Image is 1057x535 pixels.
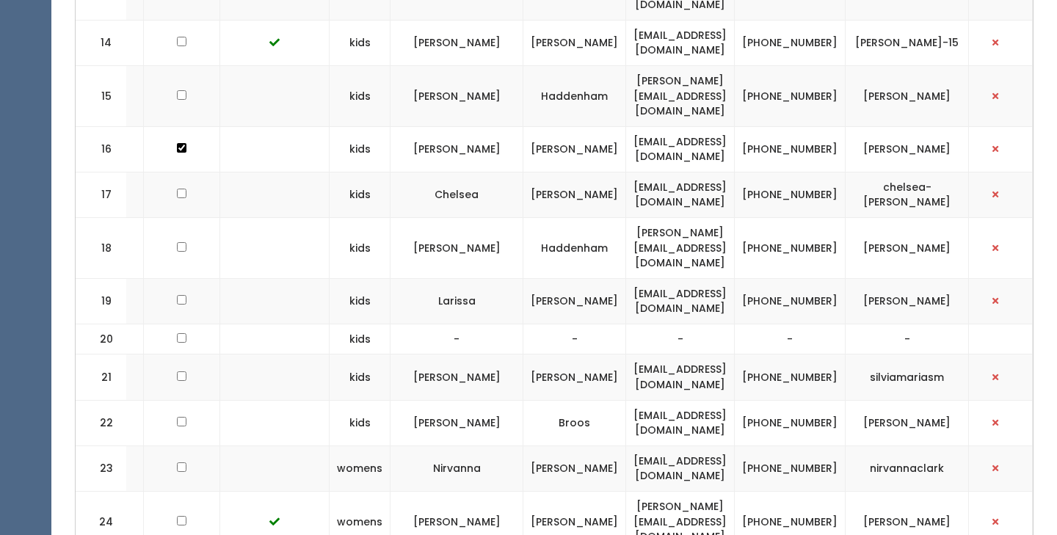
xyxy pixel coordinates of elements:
[846,126,969,172] td: [PERSON_NAME]
[330,20,391,65] td: kids
[76,65,127,126] td: 15
[626,65,735,126] td: [PERSON_NAME][EMAIL_ADDRESS][DOMAIN_NAME]
[76,354,127,400] td: 21
[846,218,969,279] td: [PERSON_NAME]
[76,400,127,445] td: 22
[523,65,626,126] td: Haddenham
[523,324,626,354] td: -
[735,445,846,491] td: [PHONE_NUMBER]
[846,172,969,217] td: chelsea-[PERSON_NAME]
[735,400,846,445] td: [PHONE_NUMBER]
[626,354,735,400] td: [EMAIL_ADDRESS][DOMAIN_NAME]
[391,278,523,324] td: Larissa
[846,354,969,400] td: silviamariasm
[626,445,735,491] td: [EMAIL_ADDRESS][DOMAIN_NAME]
[76,324,127,354] td: 20
[523,218,626,279] td: Haddenham
[626,218,735,279] td: [PERSON_NAME][EMAIL_ADDRESS][DOMAIN_NAME]
[626,172,735,217] td: [EMAIL_ADDRESS][DOMAIN_NAME]
[76,172,127,217] td: 17
[330,65,391,126] td: kids
[523,445,626,491] td: [PERSON_NAME]
[330,324,391,354] td: kids
[523,172,626,217] td: [PERSON_NAME]
[846,65,969,126] td: [PERSON_NAME]
[523,20,626,65] td: [PERSON_NAME]
[626,20,735,65] td: [EMAIL_ADDRESS][DOMAIN_NAME]
[76,20,127,65] td: 14
[391,20,523,65] td: [PERSON_NAME]
[523,126,626,172] td: [PERSON_NAME]
[626,278,735,324] td: [EMAIL_ADDRESS][DOMAIN_NAME]
[735,65,846,126] td: [PHONE_NUMBER]
[735,126,846,172] td: [PHONE_NUMBER]
[846,20,969,65] td: [PERSON_NAME]-15
[735,218,846,279] td: [PHONE_NUMBER]
[330,218,391,279] td: kids
[735,354,846,400] td: [PHONE_NUMBER]
[735,278,846,324] td: [PHONE_NUMBER]
[846,278,969,324] td: [PERSON_NAME]
[76,218,127,279] td: 18
[735,172,846,217] td: [PHONE_NUMBER]
[391,400,523,445] td: [PERSON_NAME]
[735,20,846,65] td: [PHONE_NUMBER]
[330,445,391,491] td: womens
[523,278,626,324] td: [PERSON_NAME]
[846,324,969,354] td: -
[391,172,523,217] td: Chelsea
[330,278,391,324] td: kids
[76,278,127,324] td: 19
[735,324,846,354] td: -
[391,354,523,400] td: [PERSON_NAME]
[330,172,391,217] td: kids
[626,324,735,354] td: -
[523,400,626,445] td: Broos
[330,354,391,400] td: kids
[391,324,523,354] td: -
[76,126,127,172] td: 16
[330,126,391,172] td: kids
[330,400,391,445] td: kids
[846,400,969,445] td: [PERSON_NAME]
[391,126,523,172] td: [PERSON_NAME]
[626,126,735,172] td: [EMAIL_ADDRESS][DOMAIN_NAME]
[391,218,523,279] td: [PERSON_NAME]
[846,445,969,491] td: nirvannaclark
[391,445,523,491] td: Nirvanna
[76,445,127,491] td: 23
[391,65,523,126] td: [PERSON_NAME]
[523,354,626,400] td: [PERSON_NAME]
[626,400,735,445] td: [EMAIL_ADDRESS][DOMAIN_NAME]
